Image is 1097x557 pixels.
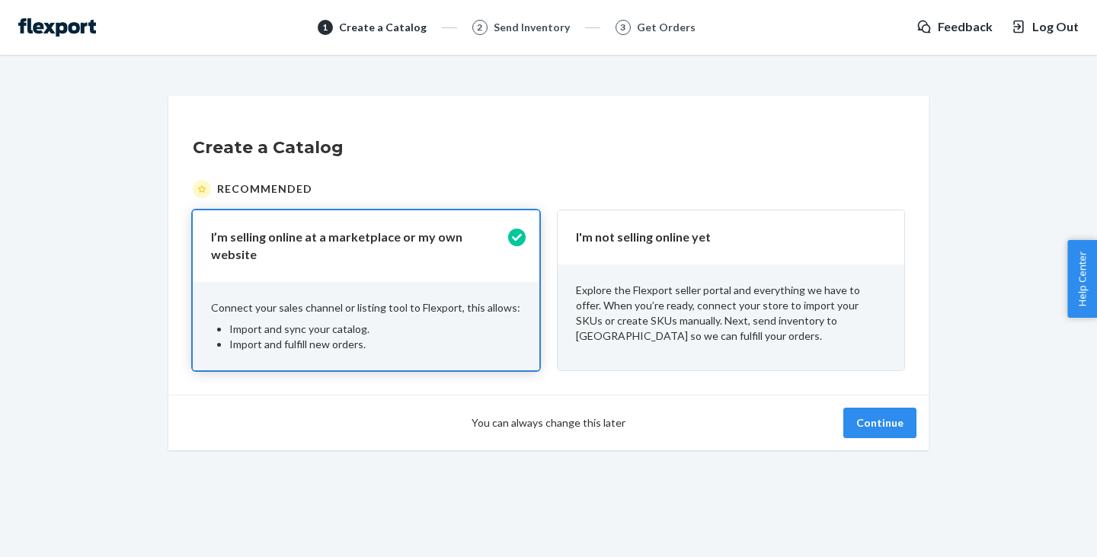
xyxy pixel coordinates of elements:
span: 3 [620,21,625,34]
div: Get Orders [637,20,696,35]
span: Recommended [217,181,312,197]
span: 1 [322,21,328,34]
span: Import and sync your catalog. [229,322,369,335]
p: Connect your sales channel or listing tool to Flexport, this allows: [211,300,521,315]
span: Log Out [1032,18,1079,36]
span: Feedback [938,18,993,36]
button: Log Out [1011,18,1079,36]
h1: Create a Catalog [193,136,904,160]
span: Import and fulfill new orders. [229,338,366,351]
button: I'm not selling online yetExplore the Flexport seller portal and everything we have to offer. Whe... [558,210,904,370]
button: Help Center [1067,240,1097,318]
p: I'm not selling online yet [576,229,868,246]
span: 2 [477,21,482,34]
a: Feedback [916,18,993,36]
div: Send Inventory [494,20,570,35]
button: I’m selling online at a marketplace or my own websiteConnect your sales channel or listing tool t... [193,210,539,370]
span: You can always change this later [472,415,625,431]
p: I’m selling online at a marketplace or my own website [211,229,503,264]
div: Create a Catalog [339,20,427,35]
img: Flexport logo [18,18,96,37]
button: Continue [843,408,916,438]
p: Explore the Flexport seller portal and everything we have to offer. When you’re ready, connect yo... [576,283,886,344]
